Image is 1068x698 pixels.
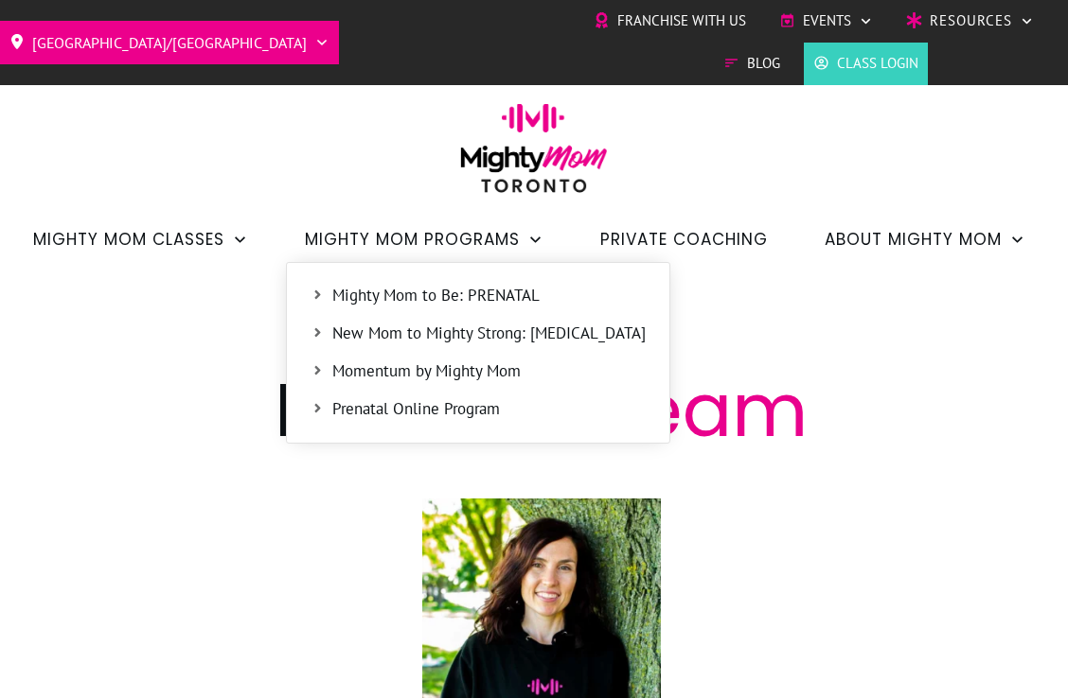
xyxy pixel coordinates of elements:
[332,359,646,384] span: Momentum by Mighty Mom
[296,320,660,348] a: New Mom to Mighty Strong: [MEDICAL_DATA]
[723,49,780,78] a: Blog
[594,7,746,35] a: Franchise with Us
[803,7,851,35] span: Events
[32,27,307,58] span: [GEOGRAPHIC_DATA]/[GEOGRAPHIC_DATA]
[296,358,660,386] a: Momentum by Mighty Mom
[600,223,768,255] a: Private Coaching
[930,7,1012,35] span: Resources
[779,7,873,35] a: Events
[332,322,646,346] span: New Mom to Mighty Strong: [MEDICAL_DATA]
[825,223,1025,255] a: About Mighty Mom
[332,284,646,308] span: Mighty Mom to Be: PRENATAL
[825,223,1002,255] span: About Mighty Mom
[33,223,224,255] span: Mighty Mom Classes
[305,223,520,255] span: Mighty Mom Programs
[49,364,1034,480] h2: Meet the
[837,49,918,78] span: Class Login
[451,103,617,206] img: mightymom-logo-toronto
[813,49,918,78] a: Class Login
[296,282,660,310] a: Mighty Mom to Be: PRENATAL
[9,27,329,58] a: [GEOGRAPHIC_DATA]/[GEOGRAPHIC_DATA]
[596,358,808,462] span: Team
[617,7,746,35] span: Franchise with Us
[33,223,248,255] a: Mighty Mom Classes
[305,223,543,255] a: Mighty Mom Programs
[747,49,780,78] span: Blog
[332,397,646,422] span: Prenatal Online Program
[296,395,660,424] a: Prenatal Online Program
[906,7,1034,35] a: Resources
